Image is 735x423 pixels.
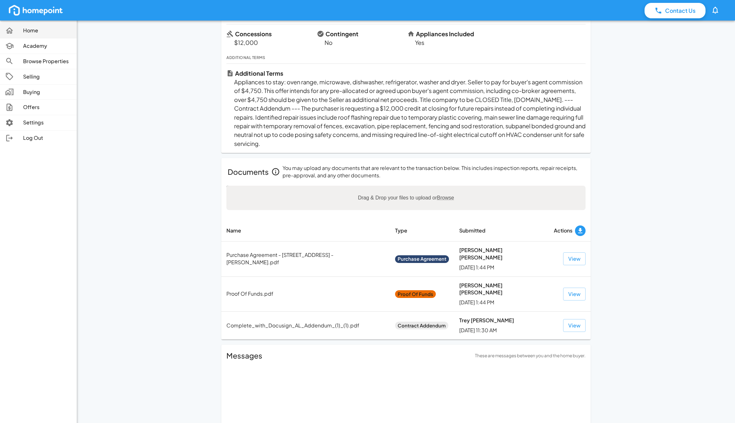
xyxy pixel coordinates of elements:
p: Concessions [235,30,272,38]
p: Buying [23,89,72,96]
p: Actions [554,227,572,234]
td: Complete_with_Docusign_AL_Addendum_(1)_(1).pdf [221,312,390,340]
h6: Documents [228,166,269,178]
span: Browse [437,195,454,200]
p: Additional Terms [235,69,283,78]
span: Proof Of Funds [395,291,436,298]
p: Submitted [459,227,544,234]
p: [PERSON_NAME] [PERSON_NAME] [459,282,544,297]
button: View [563,252,586,265]
td: Purchase Agreement - [STREET_ADDRESS] - [PERSON_NAME].pdf [221,241,390,276]
p: You may upload any documents that are relevant to the transaction below. This includes inspection... [283,165,584,179]
button: Download All as PDF [575,225,586,236]
p: Appliances to stay: oven range, microwave, dishwasher, refrigerator, washer and dryer. Seller to ... [234,78,586,148]
p: [DATE] 11:30 AM [459,327,544,334]
p: Settings [23,119,72,126]
label: Drag & Drop your files to upload or [355,191,457,204]
p: Home [23,27,72,34]
p: [DATE] 1:44 PM [459,299,544,306]
p: Browse Properties [23,58,72,65]
p: $12,000 [234,38,314,47]
p: Selling [23,73,72,80]
a: View [563,321,586,328]
p: Yes [415,38,495,47]
h6: Messages [226,350,262,362]
p: Academy [23,42,72,50]
p: [PERSON_NAME] [PERSON_NAME] [459,247,544,261]
p: Log Out [23,134,72,142]
p: Offers [23,104,72,111]
img: homepoint_logo_white.png [8,4,64,17]
p: Name [226,227,385,234]
p: Contingent [325,30,359,38]
h6: Additional Terms [226,55,586,61]
p: Appliances Included [416,30,474,38]
td: Proof Of Funds.pdf [221,276,390,312]
span: Purchase Agreement [395,256,449,262]
button: View [563,319,586,332]
a: View [563,255,586,261]
a: View [563,290,586,297]
span: Contract Addendum [395,322,448,329]
p: [DATE] 1:44 PM [459,264,544,271]
p: Contact Us [665,6,696,15]
span: These are messages between you and the home buyer. [475,352,586,360]
p: Trey [PERSON_NAME] [459,317,544,324]
p: No [325,38,405,47]
button: View [563,288,586,300]
p: Type [395,227,449,234]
